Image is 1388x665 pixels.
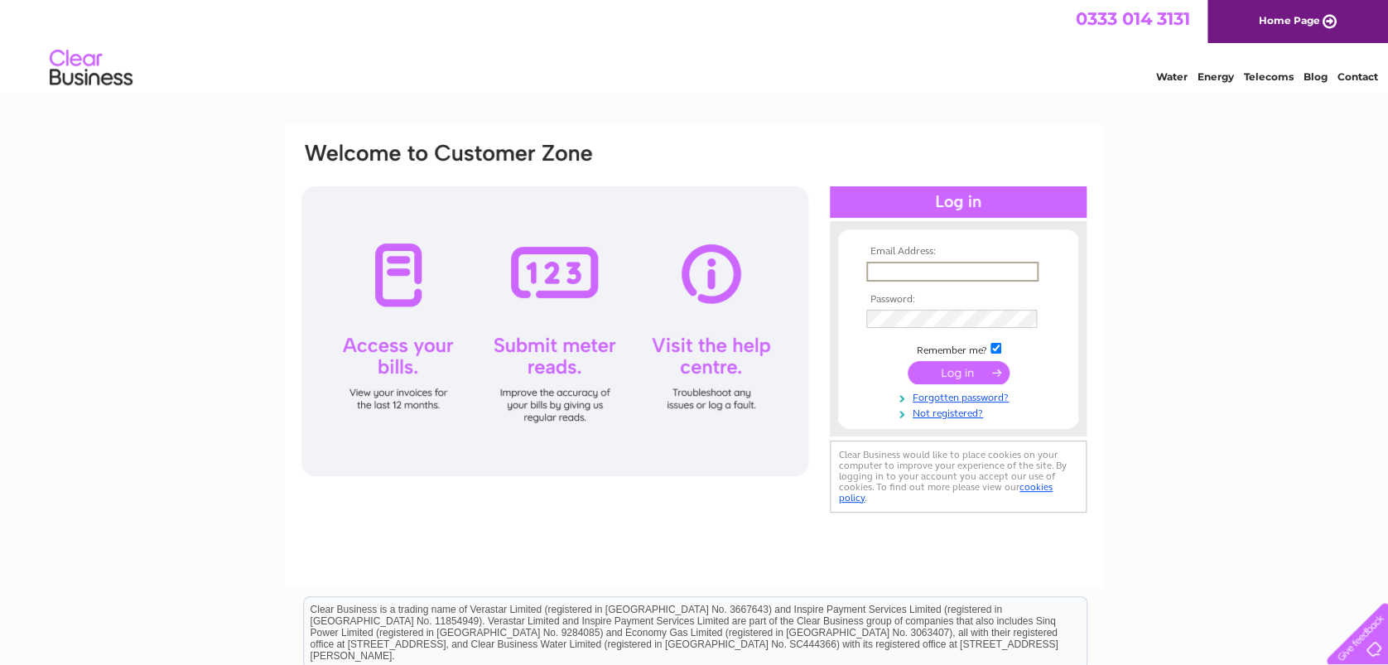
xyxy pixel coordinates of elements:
a: Forgotten password? [866,388,1054,404]
a: 0333 014 3131 [1076,8,1190,29]
th: Password: [862,294,1054,306]
td: Remember me? [862,340,1054,357]
a: Not registered? [866,404,1054,420]
a: Telecoms [1244,70,1294,83]
input: Submit [908,361,1010,384]
th: Email Address: [862,246,1054,258]
a: Blog [1304,70,1328,83]
a: cookies policy [839,481,1053,504]
img: logo.png [49,43,133,94]
a: Water [1156,70,1188,83]
a: Contact [1337,70,1378,83]
div: Clear Business would like to place cookies on your computer to improve your experience of the sit... [830,441,1087,513]
a: Energy [1198,70,1234,83]
div: Clear Business is a trading name of Verastar Limited (registered in [GEOGRAPHIC_DATA] No. 3667643... [304,9,1087,80]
